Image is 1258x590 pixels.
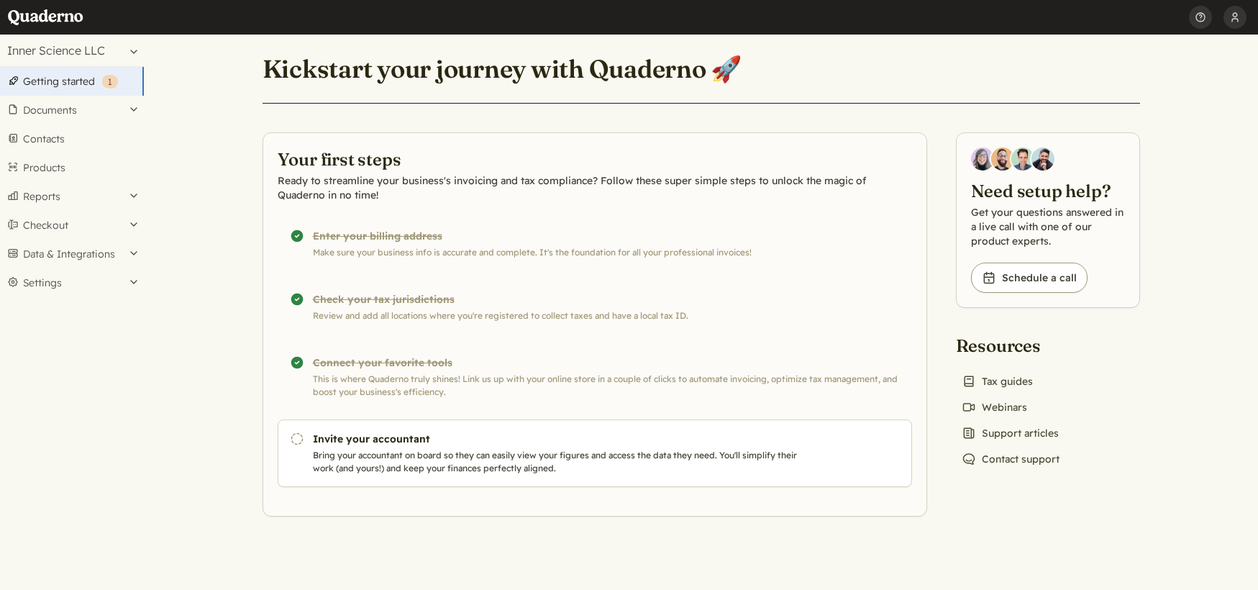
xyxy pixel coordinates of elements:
a: Webinars [956,397,1033,417]
a: Schedule a call [971,263,1088,293]
p: Ready to streamline your business's invoicing and tax compliance? Follow these super simple steps... [278,173,912,202]
a: Support articles [956,423,1065,443]
h2: Resources [956,334,1065,357]
p: Get your questions answered in a live call with one of our product experts. [971,205,1125,248]
h3: Invite your accountant [313,432,803,446]
a: Contact support [956,449,1065,469]
p: Bring your accountant on board so they can easily view your figures and access the data they need... [313,449,803,475]
img: Jairo Fumero, Account Executive at Quaderno [991,147,1014,171]
h2: Your first steps [278,147,912,171]
h2: Need setup help? [971,179,1125,202]
img: Diana Carrasco, Account Executive at Quaderno [971,147,994,171]
img: Javier Rubio, DevRel at Quaderno [1031,147,1054,171]
h1: Kickstart your journey with Quaderno 🚀 [263,53,742,85]
span: 1 [108,76,112,87]
a: Invite your accountant Bring your accountant on board so they can easily view your figures and ac... [278,419,912,487]
a: Tax guides [956,371,1039,391]
img: Ivo Oltmans, Business Developer at Quaderno [1011,147,1034,171]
